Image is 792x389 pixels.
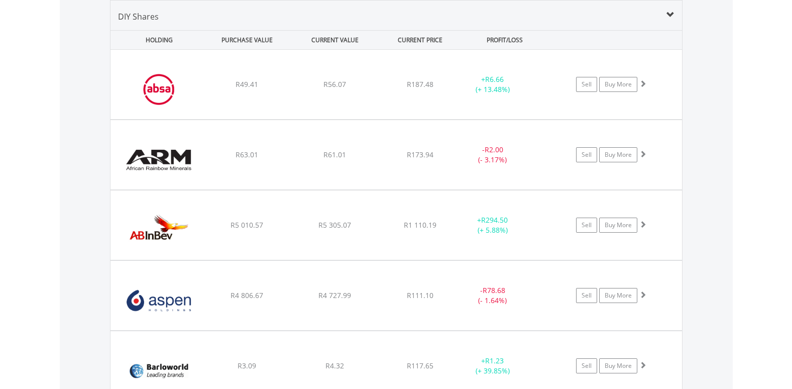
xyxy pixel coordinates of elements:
span: R173.94 [407,150,433,159]
span: R187.48 [407,79,433,89]
a: Buy More [599,358,637,373]
a: Sell [576,147,597,162]
a: Buy More [599,147,637,162]
a: Buy More [599,218,637,233]
span: R117.65 [407,361,433,370]
div: CURRENT VALUE [292,31,378,49]
span: R294.50 [481,215,508,225]
span: R4 727.99 [318,290,351,300]
span: R49.41 [236,79,258,89]
a: Sell [576,358,597,373]
div: PROFIT/LOSS [462,31,548,49]
div: CURRENT PRICE [380,31,460,49]
span: R3.09 [238,361,256,370]
span: R4.32 [325,361,344,370]
div: + (+ 5.88%) [455,215,531,235]
span: DIY Shares [118,11,159,22]
span: R1 110.19 [404,220,436,230]
a: Sell [576,288,597,303]
span: R2.00 [485,145,503,154]
div: PURCHASE VALUE [204,31,290,49]
span: R56.07 [323,79,346,89]
div: - (- 3.17%) [455,145,531,165]
img: EQU.ZA.ARI.png [116,133,202,187]
span: R5 305.07 [318,220,351,230]
span: R111.10 [407,290,433,300]
div: + (+ 39.85%) [455,356,531,376]
a: Buy More [599,77,637,92]
div: + (+ 13.48%) [455,74,531,94]
span: R4 806.67 [231,290,263,300]
a: Sell [576,218,597,233]
img: EQU.ZA.APN.png [116,273,202,328]
span: R6.66 [485,74,504,84]
div: HOLDING [111,31,202,49]
img: EQU.ZA.ANH.png [116,203,202,257]
div: - (- 1.64%) [455,285,531,306]
span: R5 010.57 [231,220,263,230]
a: Sell [576,77,597,92]
span: R63.01 [236,150,258,159]
img: EQU.ZA.ABG.png [116,62,202,117]
span: R1.23 [485,356,504,365]
a: Buy More [599,288,637,303]
span: R61.01 [323,150,346,159]
span: R78.68 [483,285,505,295]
